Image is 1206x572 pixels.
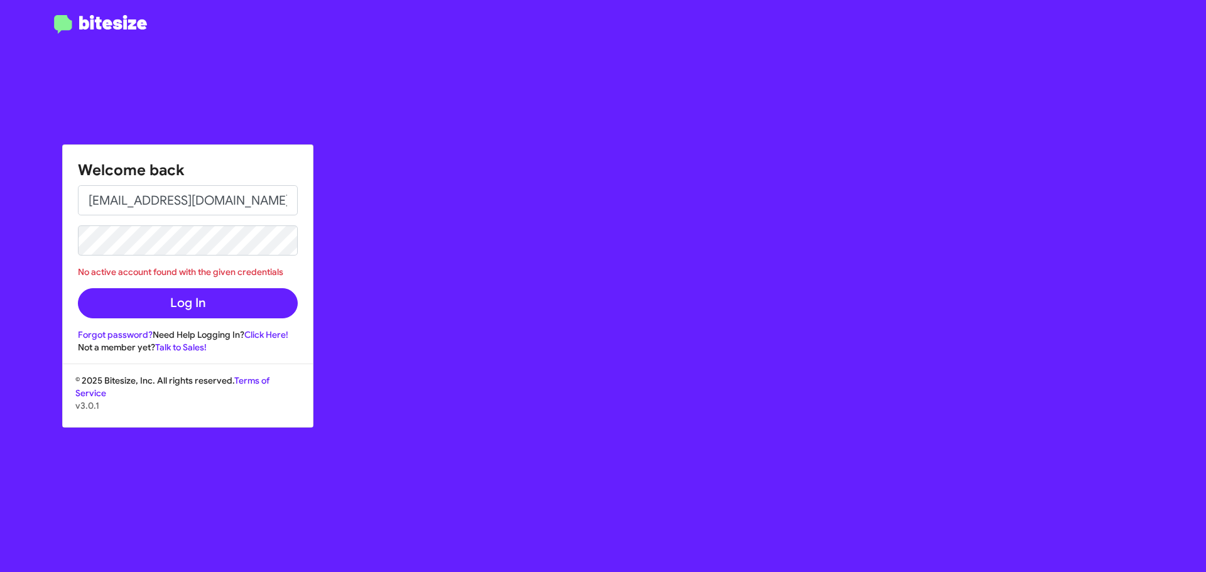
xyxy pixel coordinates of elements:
div: Not a member yet? [78,341,298,353]
div: Need Help Logging In? [78,328,298,341]
a: Talk to Sales! [155,342,207,353]
p: v3.0.1 [75,399,300,412]
input: Email address [78,185,298,215]
div: No active account found with the given credentials [78,266,298,278]
h1: Welcome back [78,160,298,180]
a: Click Here! [244,329,288,340]
button: Log In [78,288,298,318]
a: Forgot password? [78,329,153,340]
div: © 2025 Bitesize, Inc. All rights reserved. [63,374,313,427]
